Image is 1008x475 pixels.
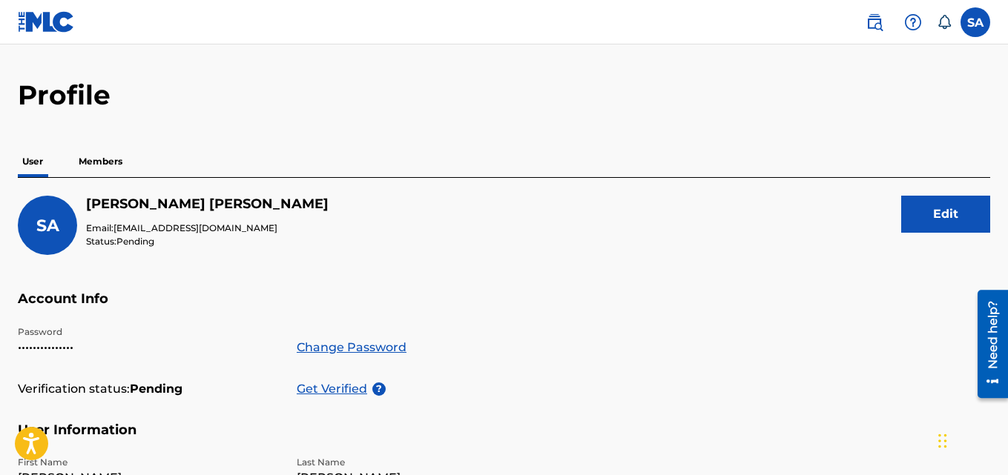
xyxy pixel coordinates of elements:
[297,456,558,469] p: Last Name
[18,290,990,325] h5: Account Info
[866,13,883,31] img: search
[86,235,329,248] p: Status:
[898,7,928,37] div: Help
[901,196,990,233] button: Edit
[116,236,154,247] span: Pending
[934,404,1008,475] div: Widget de chat
[961,7,990,37] div: User Menu
[938,419,947,463] div: Arrastrar
[86,222,329,235] p: Email:
[937,15,952,30] div: Notifications
[297,339,406,356] a: Change Password
[934,404,1008,475] iframe: Chat Widget
[18,325,279,339] p: Password
[18,11,75,33] img: MLC Logo
[18,146,47,177] p: User
[297,380,372,398] p: Get Verified
[966,284,1008,403] iframe: Resource Center
[860,7,889,37] a: Public Search
[113,222,277,233] span: [EMAIL_ADDRESS][DOMAIN_NAME]
[18,422,990,456] h5: User Information
[18,380,130,398] p: Verification status:
[18,79,990,112] h2: Profile
[36,216,59,236] span: SA
[18,456,279,469] p: First Name
[86,196,329,213] h5: Salvador Manuel Arteaga Romero
[74,146,127,177] p: Members
[904,13,922,31] img: help
[18,339,279,356] p: •••••••••••••••
[372,382,386,396] span: ?
[130,380,182,398] strong: Pending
